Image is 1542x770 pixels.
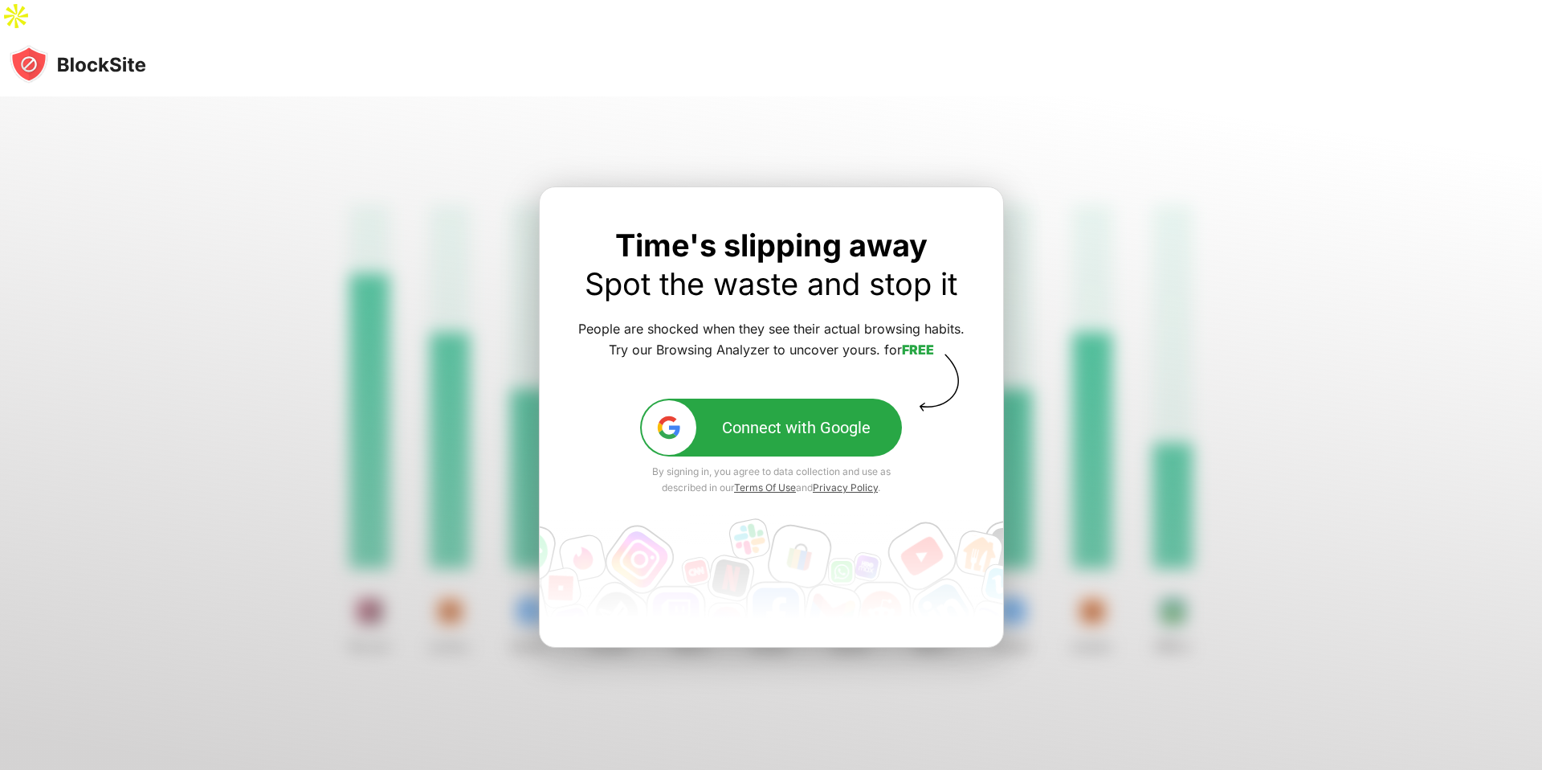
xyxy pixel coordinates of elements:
[902,342,934,358] a: FREE
[640,464,902,496] div: By signing in, you agree to data collection and use as described in our and .
[585,265,957,302] a: Spot the waste and stop it
[578,226,965,303] div: Time's slipping away
[640,399,902,457] button: google-icConnect with Google
[722,418,871,437] div: Connect with Google
[578,319,965,361] div: People are shocked when they see their actual browsing habits. Try our Browsing Analyzer to uncov...
[655,414,683,441] img: google-ic
[913,354,965,412] img: vector-arrow-block.svg
[813,481,878,494] a: Privacy Policy
[10,45,146,84] img: blocksite-icon-black.svg
[734,481,796,494] a: Terms Of Use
